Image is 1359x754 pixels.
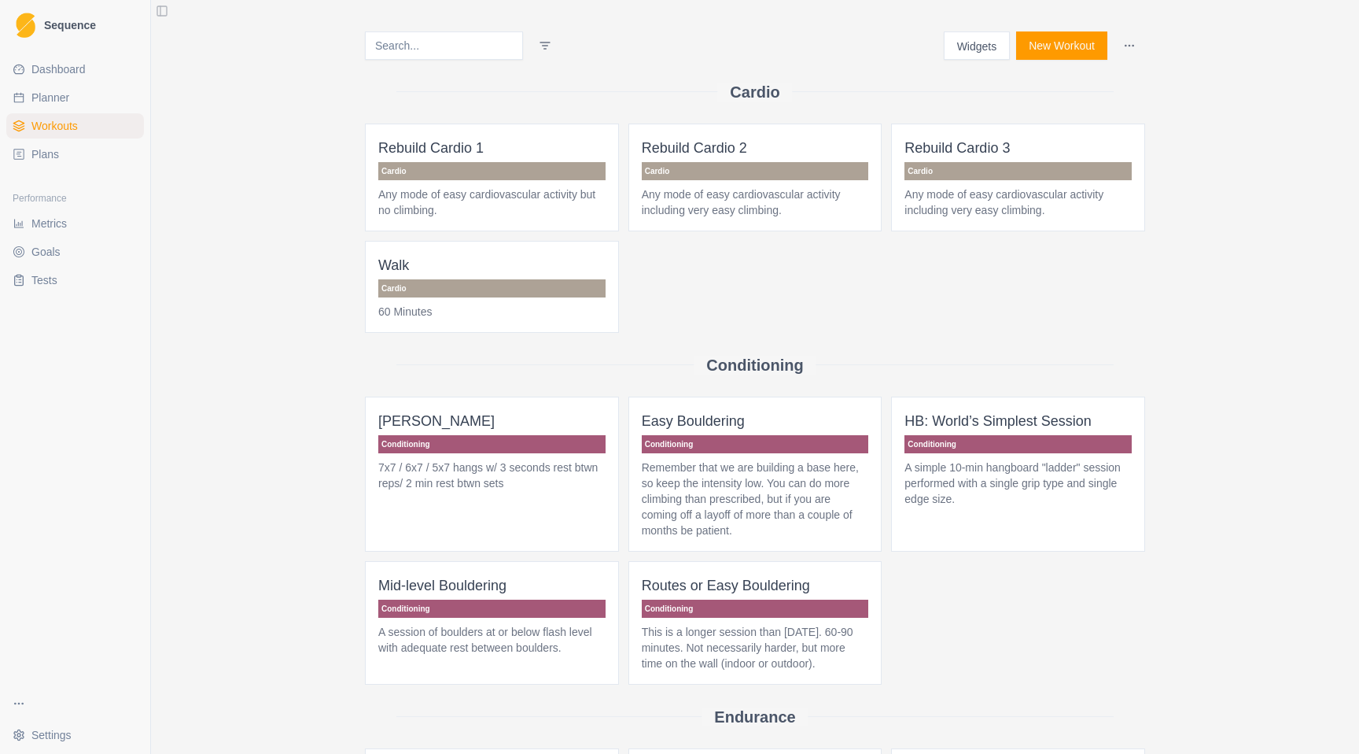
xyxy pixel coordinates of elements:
p: Any mode of easy cardiovascular activity including very easy climbing. [904,187,1132,218]
p: Conditioning [378,600,606,618]
p: Walk [378,254,606,276]
a: Metrics [6,211,144,236]
a: Plans [6,142,144,167]
a: Planner [6,85,144,110]
p: Any mode of easy cardiovascular activity including very easy climbing. [642,187,869,218]
p: Routes or Easy Bouldering [642,575,869,597]
p: Rebuild Cardio 1 [378,137,606,159]
span: Sequence [44,20,96,31]
button: Settings [6,723,144,748]
p: HB: World’s Simplest Session [904,410,1132,432]
p: Any mode of easy cardiovascular activity but no climbing. [378,187,606,218]
h2: Conditioning [706,356,803,375]
p: A session of boulders at or below flash level with adequate rest between boulders. [378,624,606,656]
p: Rebuild Cardio 3 [904,137,1132,159]
p: A simple 10-min hangboard "ladder" session performed with a single grip type and single edge size. [904,460,1132,507]
span: Tests [31,272,57,288]
p: This is a longer session than [DATE]. 60-90 minutes. Not necessarily harder, but more time on the... [642,624,869,671]
p: Cardio [642,162,869,180]
a: Dashboard [6,57,144,82]
h2: Cardio [730,83,779,102]
p: Remember that we are building a base here, so keep the intensity low. You can do more climbing th... [642,460,869,538]
a: Workouts [6,113,144,139]
p: Conditioning [642,435,869,453]
p: [PERSON_NAME] [378,410,606,432]
span: Metrics [31,216,67,231]
span: Goals [31,244,61,260]
a: Goals [6,239,144,264]
p: Mid-level Bouldering [378,575,606,597]
a: Tests [6,268,144,293]
p: Conditioning [378,435,606,453]
a: LogoSequence [6,6,144,44]
span: Planner [31,90,69,105]
img: Logo [16,13,35,39]
h2: Endurance [714,708,795,726]
span: Plans [31,146,59,162]
p: 60 Minutes [378,304,606,320]
p: Easy Bouldering [642,410,869,432]
p: Conditioning [642,600,869,618]
span: Workouts [31,118,78,134]
button: New Workout [1016,31,1107,60]
p: Cardio [904,162,1132,180]
p: Conditioning [904,435,1132,453]
p: Cardio [378,279,606,298]
p: Cardio [378,162,606,180]
button: Widgets [944,31,1011,60]
p: Rebuild Cardio 2 [642,137,869,159]
p: 7x7 / 6x7 / 5x7 hangs w/ 3 seconds rest btwn reps/ 2 min rest btwn sets [378,460,606,491]
div: Performance [6,186,144,211]
span: Dashboard [31,61,86,77]
input: Search... [365,31,523,60]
